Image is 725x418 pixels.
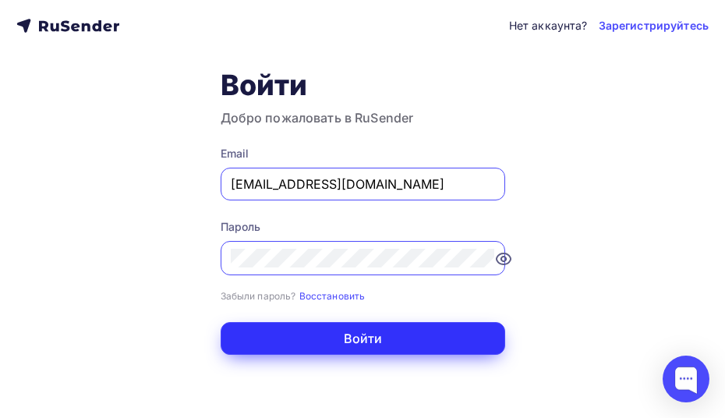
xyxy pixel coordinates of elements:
[221,108,505,127] h3: Добро пожаловать в RuSender
[221,146,505,161] div: Email
[221,68,505,102] h1: Войти
[221,290,296,302] small: Забыли пароль?
[231,175,495,193] input: Укажите свой email
[221,322,505,355] button: Войти
[599,18,709,34] a: Зарегистрируйтесь
[221,219,505,235] div: Пароль
[509,18,588,34] div: Нет аккаунта?
[299,290,366,302] small: Восстановить
[299,289,366,302] a: Восстановить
